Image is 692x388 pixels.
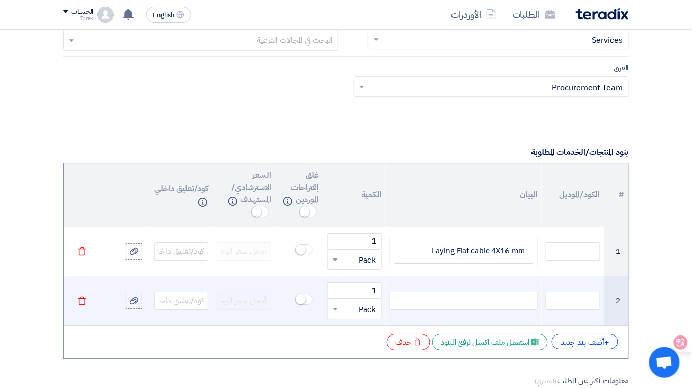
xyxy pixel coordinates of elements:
[217,292,271,310] input: أدخل سعر الوحدة
[604,337,609,349] span: +
[576,8,629,20] img: Teradix logo
[323,163,386,227] th: الكمية
[327,233,382,249] input: الكمية
[231,169,271,206] span: السعر الاسترشادي/المستهدف
[97,7,114,23] img: profile_test.png
[535,377,557,386] span: (إختياري)
[386,163,542,227] th: البيان
[217,242,271,261] input: أدخل سعر الوحدة
[432,334,548,350] div: استعمل ملف اكسل لرفع البنود
[604,276,628,325] td: 2
[531,146,629,159] label: بنود المنتجات/الخدمات المطلوبة
[604,227,628,276] td: 1
[146,7,191,23] button: English
[71,8,93,16] div: الحساب
[153,12,174,19] span: English
[327,282,382,299] input: الكمية
[546,292,600,310] input: الموديل
[63,375,629,387] label: معلومات أكثر عن الطلب
[614,62,629,74] label: الفرق
[649,347,680,378] a: Open chat
[63,16,93,21] div: Tarek
[394,239,533,263] td: Laying Flat cable 4X16 mm
[504,3,564,27] a: الطلبات
[154,242,209,261] input: كود/تعليق داخلي
[390,292,538,310] div: البيان/الوصف
[387,334,430,350] div: حذف
[443,3,504,27] a: الأوردرات
[552,334,618,349] div: أضف بند جديد
[390,237,538,266] div: البيان/الوصف
[154,292,209,310] input: كود/تعليق داخلي
[291,169,319,206] span: غلق إقتراحات الموردين
[546,242,600,261] input: الموديل
[154,183,209,195] span: كود/تعليق داخلي
[604,163,628,227] th: رقم البند
[542,163,604,227] th: الكود/الموديل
